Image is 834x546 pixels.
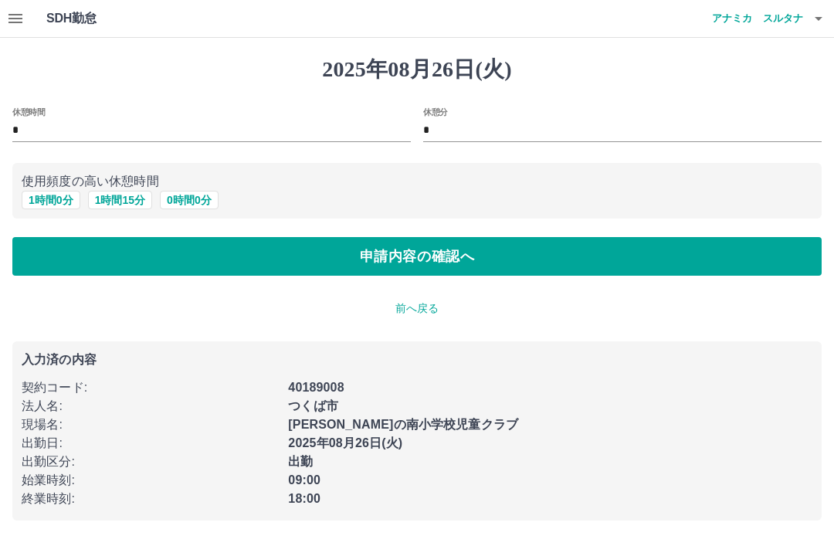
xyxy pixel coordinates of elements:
p: 出勤区分 : [22,453,279,471]
button: 1時間0分 [22,191,80,209]
b: 出勤 [288,455,313,468]
p: 法人名 : [22,397,279,415]
b: 2025年08月26日(火) [288,436,402,449]
label: 休憩時間 [12,106,45,117]
p: 終業時刻 : [22,490,279,508]
button: 1時間15分 [88,191,152,209]
p: 現場名 : [22,415,279,434]
h1: 2025年08月26日(火) [12,56,822,83]
p: 前へ戻る [12,300,822,317]
label: 休憩分 [423,106,448,117]
b: 18:00 [288,492,320,505]
b: つくば市 [288,399,338,412]
button: 申請内容の確認へ [12,237,822,276]
p: 始業時刻 : [22,471,279,490]
p: 出勤日 : [22,434,279,453]
p: 使用頻度の高い休憩時間 [22,172,812,191]
p: 契約コード : [22,378,279,397]
button: 0時間0分 [160,191,219,209]
b: [PERSON_NAME]の南小学校児童クラブ [288,418,518,431]
b: 40189008 [288,381,344,394]
p: 入力済の内容 [22,354,812,366]
b: 09:00 [288,473,320,487]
